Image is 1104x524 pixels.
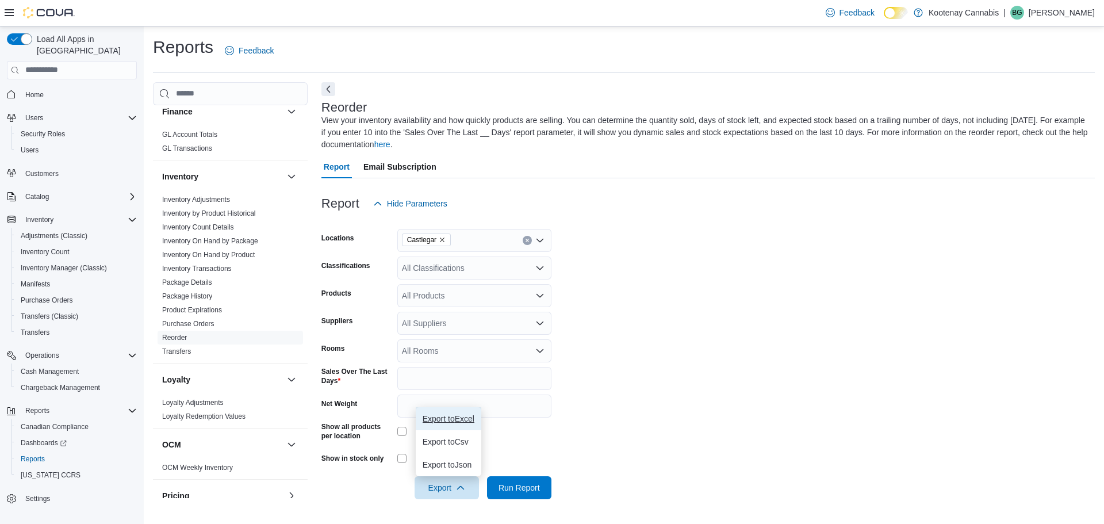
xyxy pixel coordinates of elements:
button: Remove Castlegar from selection in this group [439,236,446,243]
span: Manifests [16,277,137,291]
span: Export to Json [423,460,474,469]
span: Dashboards [21,438,67,447]
button: Inventory [285,170,298,183]
span: Reports [16,452,137,466]
a: Transfers [162,347,191,355]
button: Hide Parameters [369,192,452,215]
a: Package Details [162,278,212,286]
span: Catalog [21,190,137,204]
button: Open list of options [535,319,545,328]
span: Loyalty Adjustments [162,398,224,407]
button: Export [415,476,479,499]
label: Products [321,289,351,298]
h3: Finance [162,106,193,117]
button: Inventory Count [11,244,141,260]
span: Home [25,90,44,100]
button: Export toExcel [416,407,481,430]
input: Dark Mode [884,7,908,19]
span: Adjustments (Classic) [21,231,87,240]
a: Inventory Manager (Classic) [16,261,112,275]
p: Kootenay Cannabis [929,6,999,20]
a: Inventory Count Details [162,223,234,231]
button: Home [2,86,141,103]
span: Cash Management [16,365,137,378]
span: Users [21,111,137,125]
span: [US_STATE] CCRS [21,471,80,480]
button: Users [11,142,141,158]
a: Reorder [162,334,187,342]
span: Chargeback Management [21,383,100,392]
button: Open list of options [535,346,545,355]
span: Email Subscription [363,155,436,178]
button: Catalog [21,190,53,204]
span: Castlegar [407,234,436,246]
div: OCM [153,461,308,479]
button: Open list of options [535,291,545,300]
label: Sales Over The Last Days [321,367,393,385]
span: Customers [21,166,137,181]
a: here [374,140,390,149]
button: Manifests [11,276,141,292]
a: OCM Weekly Inventory [162,464,233,472]
h3: Report [321,197,359,211]
button: Pricing [285,489,298,503]
span: Inventory Count [16,245,137,259]
h3: Pricing [162,490,189,502]
p: [PERSON_NAME] [1029,6,1095,20]
div: Inventory [153,193,308,363]
span: Transfers (Classic) [16,309,137,323]
button: Operations [2,347,141,364]
button: Reports [11,451,141,467]
a: Customers [21,167,63,181]
a: Transfers (Classic) [16,309,83,323]
button: Next [321,82,335,96]
button: Clear input [523,236,532,245]
span: Transfers [162,347,191,356]
button: Open list of options [535,263,545,273]
button: Users [2,110,141,126]
a: Reports [16,452,49,466]
a: Dashboards [11,435,141,451]
a: Chargeback Management [16,381,105,395]
span: Chargeback Management [16,381,137,395]
span: Inventory On Hand by Package [162,236,258,246]
span: Transfers [16,326,137,339]
button: Export toJson [416,453,481,476]
span: Catalog [25,192,49,201]
a: Cash Management [16,365,83,378]
span: Loyalty Redemption Values [162,412,246,421]
a: Inventory Count [16,245,74,259]
span: Cash Management [21,367,79,376]
span: Purchase Orders [162,319,214,328]
a: Inventory Adjustments [162,196,230,204]
span: Inventory [21,213,137,227]
button: Export toCsv [416,430,481,453]
span: Users [16,143,137,157]
h3: Loyalty [162,374,190,385]
label: Net Weight [321,399,357,408]
label: Classifications [321,261,370,270]
button: Cash Management [11,364,141,380]
span: Purchase Orders [16,293,137,307]
a: Home [21,88,48,102]
button: Finance [285,105,298,118]
button: Loyalty [162,374,282,385]
span: Package History [162,292,212,301]
span: Inventory [25,215,53,224]
span: Reports [21,404,137,418]
a: Manifests [16,277,55,291]
a: Loyalty Adjustments [162,399,224,407]
span: Castlegar [402,234,451,246]
span: Inventory On Hand by Product [162,250,255,259]
h1: Reports [153,36,213,59]
div: Loyalty [153,396,308,428]
button: Reports [21,404,54,418]
span: GL Account Totals [162,130,217,139]
span: Hide Parameters [387,198,447,209]
div: Brian Gray [1010,6,1024,20]
span: Inventory by Product Historical [162,209,256,218]
span: Canadian Compliance [16,420,137,434]
span: OCM Weekly Inventory [162,463,233,472]
a: Security Roles [16,127,70,141]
